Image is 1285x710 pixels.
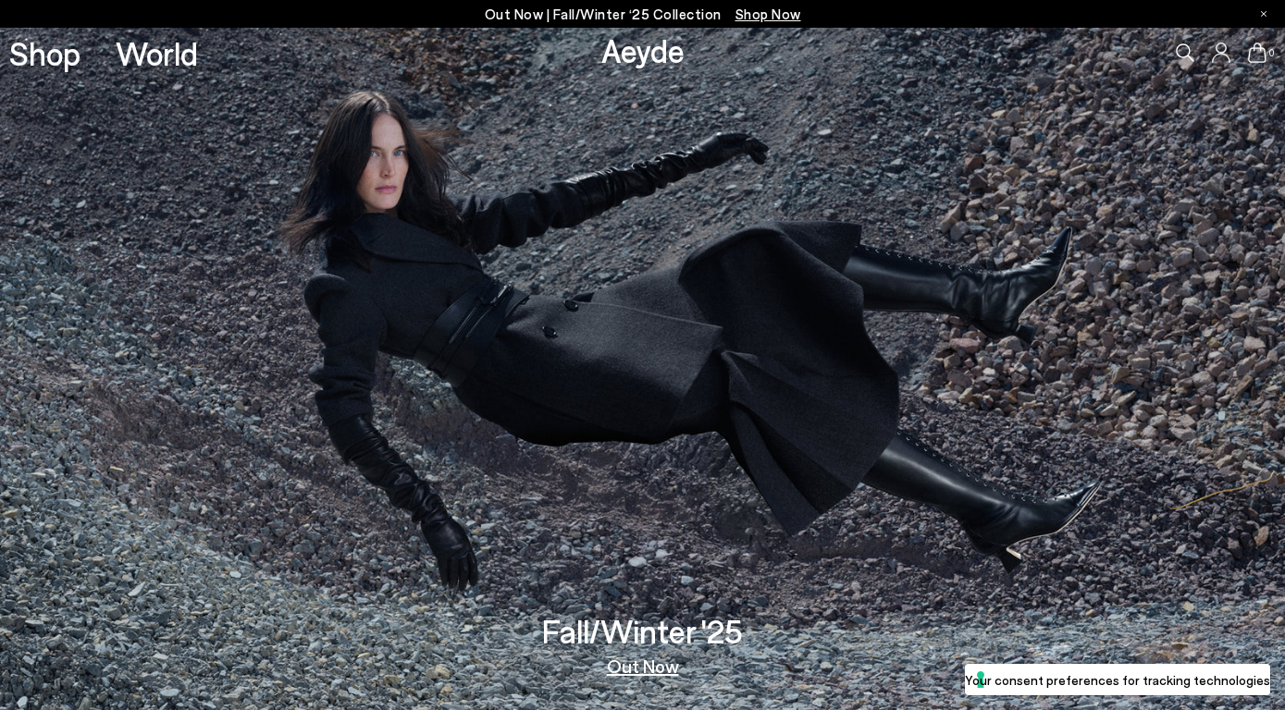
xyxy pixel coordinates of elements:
[1266,48,1276,58] span: 0
[542,615,743,647] h3: Fall/Winter '25
[735,6,801,22] span: Navigate to /collections/new-in
[1248,43,1266,63] a: 0
[965,664,1270,695] button: Your consent preferences for tracking technologies
[607,656,679,675] a: Out Now
[116,37,198,69] a: World
[601,31,685,69] a: Aeyde
[485,3,801,26] p: Out Now | Fall/Winter ‘25 Collection
[9,37,80,69] a: Shop
[965,670,1270,690] label: Your consent preferences for tracking technologies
